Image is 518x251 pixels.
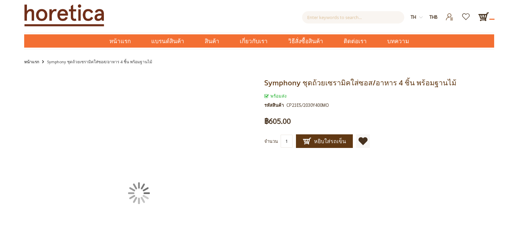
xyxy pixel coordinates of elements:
[264,117,291,125] span: ฿605.00
[24,58,39,65] a: หน้าแรก
[194,34,230,48] a: สินค้า
[230,34,278,48] a: เกี่ยวกับเรา
[109,37,131,46] span: หน้าแรก
[441,11,458,17] a: เข้าสู่ระบบ
[303,137,346,145] span: หยิบใส่รถเข็น
[264,92,494,100] div: สถานะของสินค้า
[205,34,219,48] span: สินค้า
[141,34,194,48] a: แบรนด์สินค้า
[286,101,329,109] div: CP21E5/2030Y400MO
[264,138,278,144] span: จำนวน
[264,93,286,99] span: พร้อมส่ง
[411,14,416,20] span: th
[296,134,353,148] button: หยิบใส่รถเข็น
[344,34,367,48] span: ติดต่อเรา
[264,77,456,88] span: Symphony ชุดถ้วยเซรามิคใส่ซอส/อาหาร 4 ชิ้น พร้อมฐานไม้
[387,34,409,48] span: บทความ
[429,14,438,20] span: THB
[99,34,141,48] a: หน้าแรก
[24,4,104,27] img: Horetica.com
[419,16,423,19] img: dropdown-icon.svg
[356,134,370,148] a: เพิ่มไปยังรายการโปรด
[128,182,150,204] img: กำลังโหลด...
[151,34,184,48] span: แบรนด์สินค้า
[240,34,268,48] span: เกี่ยวกับเรา
[333,34,377,48] a: ติดต่อเรา
[377,34,419,48] a: บทความ
[288,34,323,48] span: วิธีสั่งซื้อสินค้า
[264,101,286,109] strong: รหัสสินค้า
[278,34,333,48] a: วิธีสั่งซื้อสินค้า
[40,58,152,66] li: Symphony ชุดถ้วยเซรามิคใส่ซอส/อาหาร 4 ชิ้น พร้อมฐานไม้
[458,11,475,17] a: รายการโปรด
